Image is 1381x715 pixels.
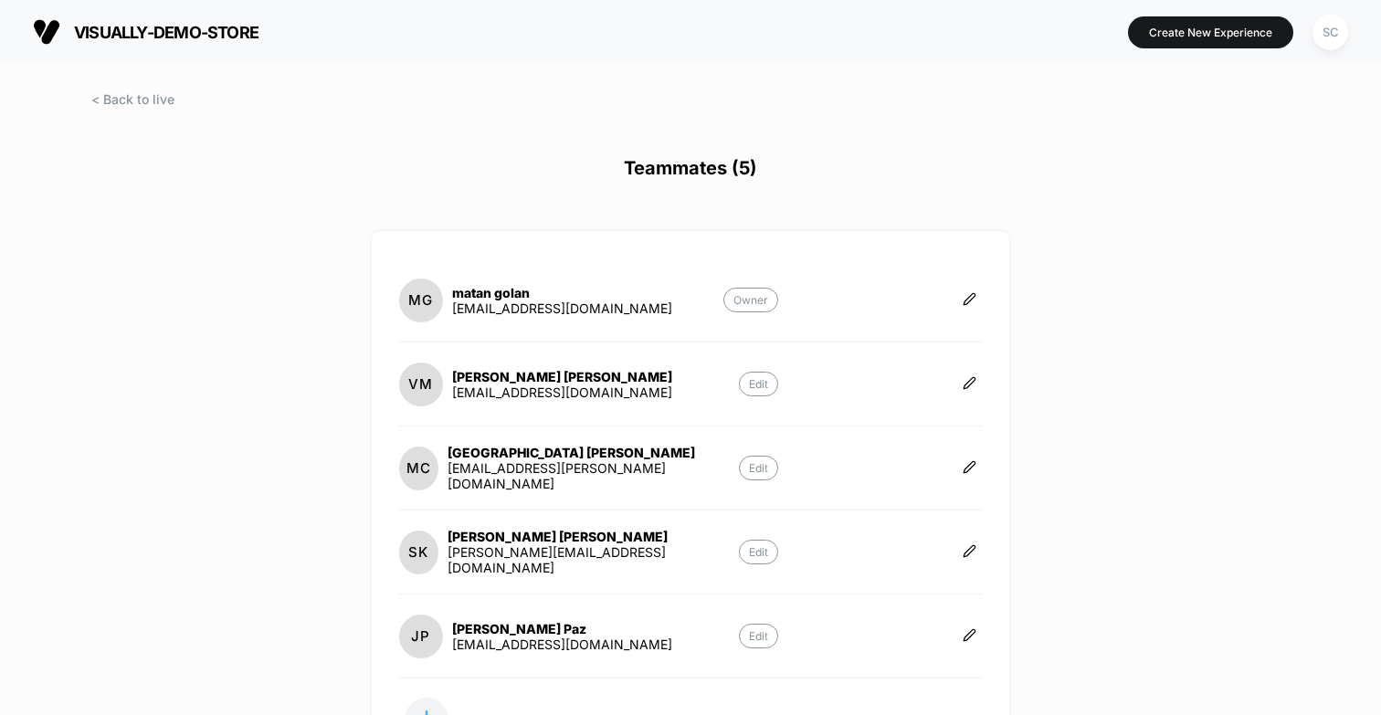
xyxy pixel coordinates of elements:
div: [EMAIL_ADDRESS][PERSON_NAME][DOMAIN_NAME] [448,460,739,491]
p: SK [408,543,428,561]
button: visually-demo-store [27,17,264,47]
p: VM [408,375,433,393]
div: SC [1312,15,1348,50]
div: [EMAIL_ADDRESS][DOMAIN_NAME] [452,384,672,400]
div: [PERSON_NAME] [PERSON_NAME] [448,529,739,544]
div: [EMAIL_ADDRESS][DOMAIN_NAME] [452,300,672,316]
div: [GEOGRAPHIC_DATA] [PERSON_NAME] [448,445,739,460]
img: Visually logo [33,18,60,46]
button: SC [1307,14,1354,51]
p: Edit [739,540,778,564]
span: visually-demo-store [74,23,258,42]
p: MC [406,459,431,477]
div: [PERSON_NAME] Paz [452,621,672,636]
div: [PERSON_NAME][EMAIL_ADDRESS][DOMAIN_NAME] [448,544,739,575]
p: Edit [739,456,778,480]
div: [EMAIL_ADDRESS][DOMAIN_NAME] [452,636,672,652]
div: [PERSON_NAME] [PERSON_NAME] [452,369,672,384]
div: matan golan [452,285,672,300]
p: MG [408,291,433,309]
p: Owner [723,288,778,312]
button: Create New Experience [1128,16,1293,48]
p: Edit [739,372,778,396]
p: JP [411,627,430,645]
p: Edit [739,624,778,648]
